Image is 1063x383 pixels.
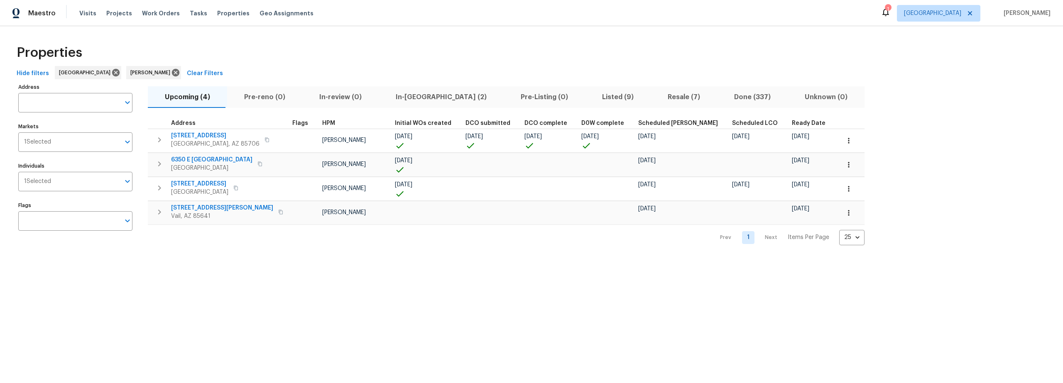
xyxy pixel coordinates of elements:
[171,132,260,140] span: [STREET_ADDRESS]
[190,10,207,16] span: Tasks
[1000,9,1051,17] span: [PERSON_NAME]
[122,136,133,148] button: Open
[322,185,366,191] span: [PERSON_NAME]
[307,91,374,103] span: In-review (0)
[106,9,132,17] span: Projects
[13,66,52,81] button: Hide filters
[904,9,961,17] span: [GEOGRAPHIC_DATA]
[184,66,226,81] button: Clear Filters
[59,68,114,77] span: [GEOGRAPHIC_DATA]
[581,134,599,139] span: [DATE]
[187,68,223,79] span: Clear Filters
[292,120,308,126] span: Flags
[792,134,809,139] span: [DATE]
[18,163,132,168] label: Individuals
[524,134,542,139] span: [DATE]
[322,120,335,126] span: HPM
[171,156,252,164] span: 6350 E [GEOGRAPHIC_DATA]
[142,9,180,17] span: Work Orders
[793,91,860,103] span: Unknown (0)
[18,203,132,208] label: Flags
[732,120,778,126] span: Scheduled LCO
[465,120,510,126] span: DCO submitted
[465,134,483,139] span: [DATE]
[792,120,825,126] span: Ready Date
[792,158,809,163] span: [DATE]
[638,182,656,188] span: [DATE]
[260,9,314,17] span: Geo Assignments
[17,68,49,79] span: Hide filters
[28,9,56,17] span: Maestro
[509,91,580,103] span: Pre-Listing (0)
[742,231,754,244] a: Goto page 1
[18,85,132,90] label: Address
[732,134,749,139] span: [DATE]
[384,91,499,103] span: In-[GEOGRAPHIC_DATA] (2)
[722,91,783,103] span: Done (337)
[524,120,567,126] span: DCO complete
[130,68,174,77] span: [PERSON_NAME]
[153,91,222,103] span: Upcoming (4)
[232,91,297,103] span: Pre-reno (0)
[126,66,181,79] div: [PERSON_NAME]
[17,49,82,57] span: Properties
[839,227,865,248] div: 25
[322,210,366,215] span: [PERSON_NAME]
[171,212,273,220] span: Vail, AZ 85641
[638,134,656,139] span: [DATE]
[171,164,252,172] span: [GEOGRAPHIC_DATA]
[55,66,121,79] div: [GEOGRAPHIC_DATA]
[885,5,891,13] div: 1
[638,120,718,126] span: Scheduled [PERSON_NAME]
[395,182,412,188] span: [DATE]
[590,91,646,103] span: Listed (9)
[122,176,133,187] button: Open
[24,139,51,146] span: 1 Selected
[712,230,865,245] nav: Pagination Navigation
[217,9,250,17] span: Properties
[24,178,51,185] span: 1 Selected
[395,120,451,126] span: Initial WOs created
[79,9,96,17] span: Visits
[322,137,366,143] span: [PERSON_NAME]
[788,233,829,242] p: Items Per Page
[581,120,624,126] span: D0W complete
[395,134,412,139] span: [DATE]
[171,140,260,148] span: [GEOGRAPHIC_DATA], AZ 85706
[122,215,133,227] button: Open
[171,188,228,196] span: [GEOGRAPHIC_DATA]
[18,124,132,129] label: Markets
[792,182,809,188] span: [DATE]
[638,206,656,212] span: [DATE]
[171,204,273,212] span: [STREET_ADDRESS][PERSON_NAME]
[171,180,228,188] span: [STREET_ADDRESS]
[792,206,809,212] span: [DATE]
[732,182,749,188] span: [DATE]
[322,161,366,167] span: [PERSON_NAME]
[638,158,656,163] span: [DATE]
[122,97,133,108] button: Open
[171,120,196,126] span: Address
[656,91,712,103] span: Resale (7)
[395,158,412,163] span: [DATE]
